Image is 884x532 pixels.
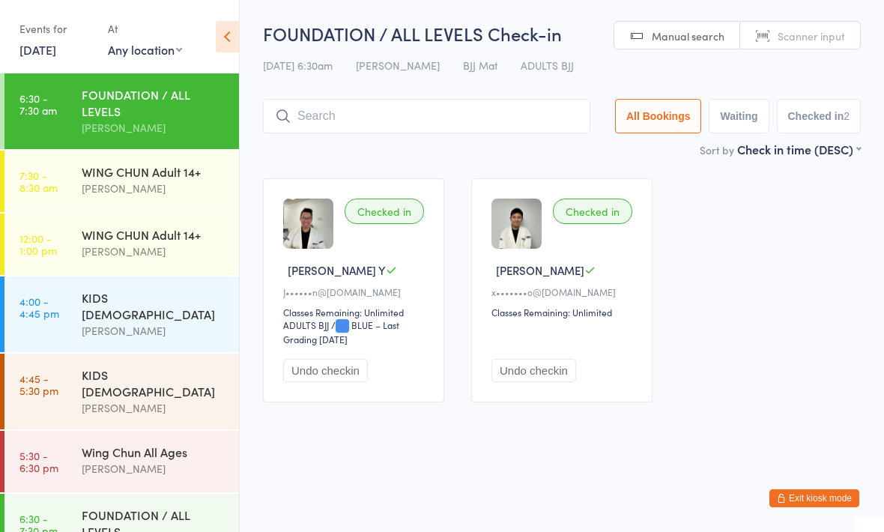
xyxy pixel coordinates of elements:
[19,372,58,396] time: 4:45 - 5:30 pm
[4,276,239,352] a: 4:00 -4:45 pmKIDS [DEMOGRAPHIC_DATA][PERSON_NAME]
[82,460,226,477] div: [PERSON_NAME]
[491,359,576,382] button: Undo checkin
[82,180,226,197] div: [PERSON_NAME]
[283,359,368,382] button: Undo checkin
[82,444,226,460] div: Wing Chun All Ages
[709,99,769,133] button: Waiting
[4,214,239,275] a: 12:00 -1:00 pmWING CHUN Adult 14+[PERSON_NAME]
[283,285,429,298] div: J••••••n@[DOMAIN_NAME]
[82,399,226,417] div: [PERSON_NAME]
[777,99,862,133] button: Checked in2
[19,450,58,474] time: 5:30 - 6:30 pm
[263,21,861,46] h2: FOUNDATION / ALL LEVELS Check-in
[19,92,57,116] time: 6:30 - 7:30 am
[769,489,859,507] button: Exit kiosk mode
[844,110,850,122] div: 2
[82,289,226,322] div: KIDS [DEMOGRAPHIC_DATA]
[19,169,58,193] time: 7:30 - 8:30 am
[283,199,333,249] img: image1757300324.png
[4,431,239,492] a: 5:30 -6:30 pmWing Chun All Ages[PERSON_NAME]
[4,73,239,149] a: 6:30 -7:30 amFOUNDATION / ALL LEVELS[PERSON_NAME]
[4,151,239,212] a: 7:30 -8:30 amWING CHUN Adult 14+[PERSON_NAME]
[108,41,182,58] div: Any location
[737,141,861,157] div: Check in time (DESC)
[263,99,590,133] input: Search
[491,306,637,318] div: Classes Remaining: Unlimited
[82,163,226,180] div: WING CHUN Adult 14+
[463,58,497,73] span: BJJ Mat
[283,318,329,331] div: ADULTS BJJ
[4,354,239,429] a: 4:45 -5:30 pmKIDS [DEMOGRAPHIC_DATA][PERSON_NAME]
[288,262,386,278] span: [PERSON_NAME] Y
[82,322,226,339] div: [PERSON_NAME]
[263,58,333,73] span: [DATE] 6:30am
[19,16,93,41] div: Events for
[491,285,637,298] div: x•••••••o@[DOMAIN_NAME]
[521,58,574,73] span: ADULTS BJJ
[283,306,429,318] div: Classes Remaining: Unlimited
[553,199,632,224] div: Checked in
[82,366,226,399] div: KIDS [DEMOGRAPHIC_DATA]
[19,295,59,319] time: 4:00 - 4:45 pm
[778,28,845,43] span: Scanner input
[496,262,584,278] span: [PERSON_NAME]
[82,226,226,243] div: WING CHUN Adult 14+
[82,86,226,119] div: FOUNDATION / ALL LEVELS
[345,199,424,224] div: Checked in
[700,142,734,157] label: Sort by
[82,243,226,260] div: [PERSON_NAME]
[19,232,57,256] time: 12:00 - 1:00 pm
[19,41,56,58] a: [DATE]
[652,28,724,43] span: Manual search
[615,99,702,133] button: All Bookings
[356,58,440,73] span: [PERSON_NAME]
[82,119,226,136] div: [PERSON_NAME]
[108,16,182,41] div: At
[491,199,542,249] img: image1755250245.png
